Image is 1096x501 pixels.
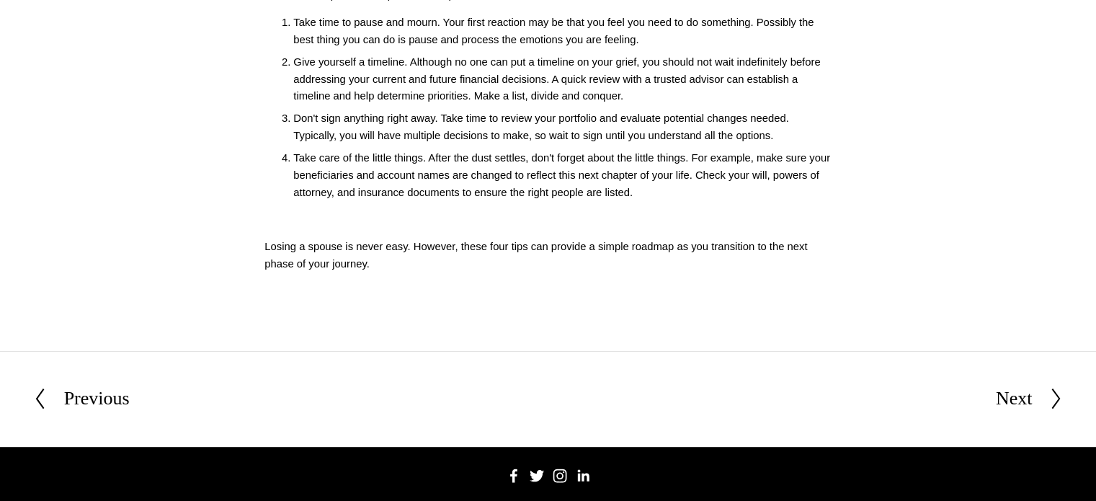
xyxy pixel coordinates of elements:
[293,14,831,48] p: Take time to pause and mourn. Your first reaction may be that you feel you need to do something. ...
[64,383,130,414] div: Previous
[576,469,590,483] a: LinkedIn
[33,383,130,414] a: Previous
[996,383,1033,414] div: Next
[507,469,521,483] a: Facebook
[293,110,831,144] p: Don't sign anything right away. Take time to review your portfolio and evaluate potential changes...
[293,150,831,201] p: Take care of the little things. After the dust settles, don't forget about the little things. For...
[293,54,831,105] p: Give yourself a timeline. Although no one can put a timeline on your grief, you should not wait i...
[264,239,831,272] p: Losing a spouse is never easy. However, these four tips can provide a simple roadmap as you trans...
[996,383,1064,414] a: Next
[553,469,567,483] a: Instagram
[530,469,544,483] a: Twitter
